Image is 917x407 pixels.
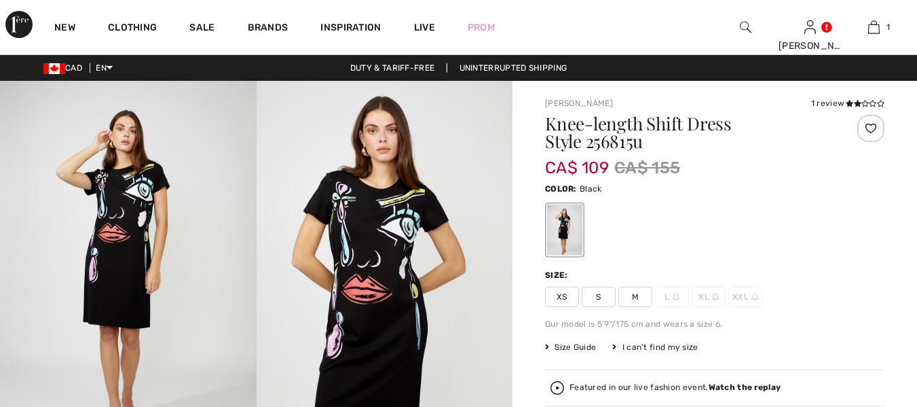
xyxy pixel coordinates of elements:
span: Color: [545,184,577,194]
span: CA$ 155 [614,156,680,180]
img: ring-m.svg [751,294,758,300]
span: 1 [886,21,890,33]
strong: Watch the replay [709,383,781,392]
span: Inspiration [320,22,381,36]
span: CA$ 109 [545,145,609,177]
span: Size Guide [545,341,596,353]
span: Black [580,184,602,194]
h1: Knee-length Shift Dress Style 256815u [545,115,828,150]
span: XXL [728,287,762,307]
a: 1 [842,19,905,35]
a: Sign In [804,20,816,33]
div: Featured in our live fashion event. [569,383,781,392]
span: M [618,287,652,307]
img: My Bag [868,19,880,35]
div: Size: [545,269,571,281]
a: [PERSON_NAME] [545,99,613,108]
iframe: Opens a widget where you can chat to one of our agents [831,305,903,339]
span: CAD [43,63,88,73]
img: Canadian Dollar [43,63,65,74]
img: ring-m.svg [673,294,679,300]
a: Sale [189,22,214,36]
span: EN [96,63,113,73]
span: XS [545,287,579,307]
a: Live [414,20,435,35]
span: S [582,287,616,307]
a: Brands [248,22,288,36]
a: Clothing [108,22,157,36]
span: L [655,287,689,307]
img: ring-m.svg [712,294,719,300]
img: search the website [740,19,751,35]
img: 1ère Avenue [5,11,33,38]
a: New [54,22,75,36]
div: 1 review [811,97,884,109]
div: Our model is 5'9"/175 cm and wears a size 6. [545,318,884,330]
div: [PERSON_NAME] [779,39,842,53]
div: I can't find my size [612,341,698,353]
div: Black [547,205,582,255]
img: Watch the replay [550,381,564,395]
img: My Info [804,19,816,35]
a: Prom [468,20,495,35]
span: XL [692,287,726,307]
